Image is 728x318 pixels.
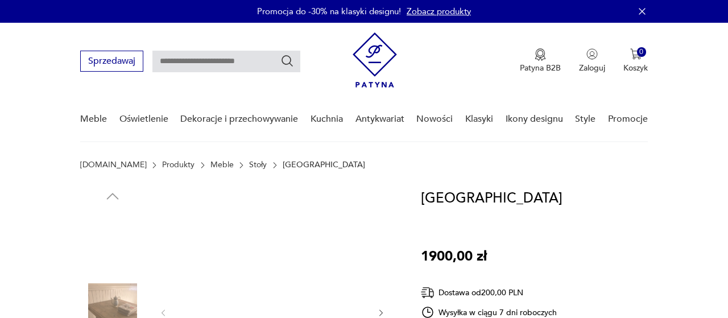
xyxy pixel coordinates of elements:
[311,97,343,141] a: Kuchnia
[465,97,493,141] a: Klasyki
[283,160,365,170] p: [GEOGRAPHIC_DATA]
[119,97,168,141] a: Oświetlenie
[586,48,598,60] img: Ikonka użytkownika
[520,63,561,73] p: Patyna B2B
[579,48,605,73] button: Zaloguj
[80,58,143,66] a: Sprzedawaj
[630,48,642,60] img: Ikona koszyka
[520,48,561,73] button: Patyna B2B
[575,97,595,141] a: Style
[416,97,453,141] a: Nowości
[249,160,267,170] a: Stoły
[407,6,471,17] a: Zobacz produkty
[608,97,648,141] a: Promocje
[421,286,557,300] div: Dostawa od 200,00 PLN
[80,97,107,141] a: Meble
[353,32,397,88] img: Patyna - sklep z meblami i dekoracjami vintage
[421,286,435,300] img: Ikona dostawy
[623,63,648,73] p: Koszyk
[506,97,563,141] a: Ikony designu
[80,210,145,275] img: Zdjęcie produktu Stary stół industrialny
[579,63,605,73] p: Zaloguj
[80,51,143,72] button: Sprzedawaj
[210,160,234,170] a: Meble
[520,48,561,73] a: Ikona medaluPatyna B2B
[257,6,401,17] p: Promocja do -30% na klasyki designu!
[637,47,647,57] div: 0
[623,48,648,73] button: 0Koszyk
[162,160,195,170] a: Produkty
[421,246,487,267] p: 1900,00 zł
[355,97,404,141] a: Antykwariat
[421,188,562,209] h1: [GEOGRAPHIC_DATA]
[180,97,298,141] a: Dekoracje i przechowywanie
[80,160,147,170] a: [DOMAIN_NAME]
[535,48,546,61] img: Ikona medalu
[280,54,294,68] button: Szukaj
